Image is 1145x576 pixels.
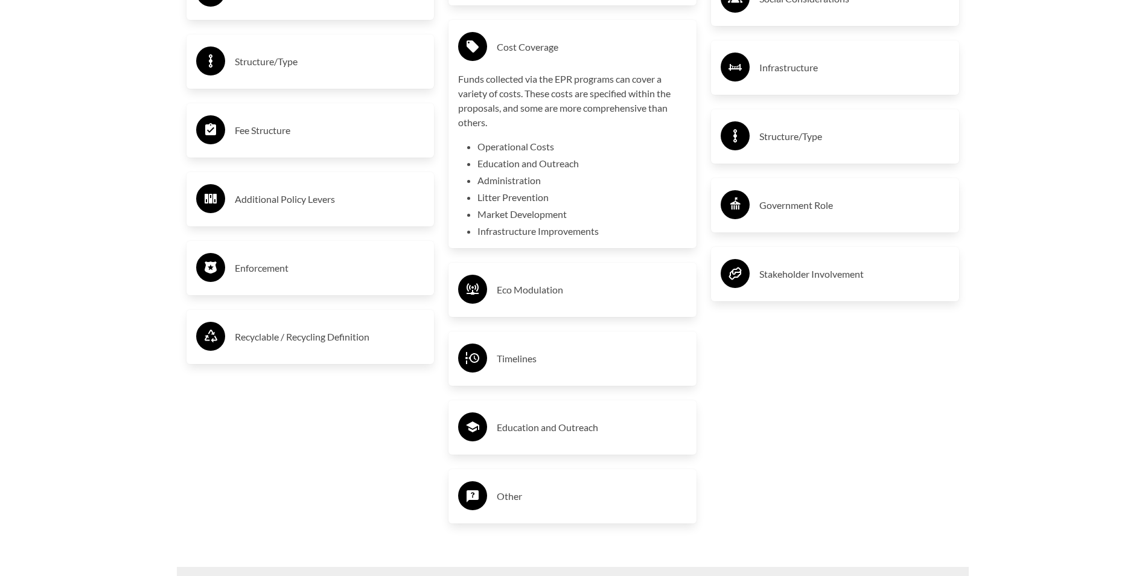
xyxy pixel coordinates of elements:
[235,121,425,140] h3: Fee Structure
[477,139,687,154] li: Operational Costs
[759,196,949,215] h3: Government Role
[497,487,687,506] h3: Other
[477,190,687,205] li: Litter Prevention
[235,258,425,278] h3: Enforcement
[477,156,687,171] li: Education and Outreach
[759,58,949,77] h3: Infrastructure
[497,418,687,437] h3: Education and Outreach
[477,207,687,222] li: Market Development
[759,264,949,284] h3: Stakeholder Involvement
[458,72,687,130] p: Funds collected via the EPR programs can cover a variety of costs. These costs are specified with...
[477,173,687,188] li: Administration
[497,349,687,368] h3: Timelines
[759,127,949,146] h3: Structure/Type
[235,327,425,347] h3: Recyclable / Recycling Definition
[235,190,425,209] h3: Additional Policy Levers
[235,52,425,71] h3: Structure/Type
[477,224,687,238] li: Infrastructure Improvements
[497,37,687,57] h3: Cost Coverage
[497,280,687,299] h3: Eco Modulation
